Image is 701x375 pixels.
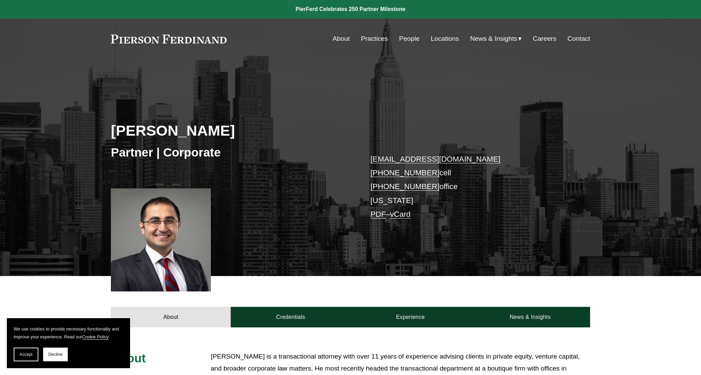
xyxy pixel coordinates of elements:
[7,318,130,368] section: Cookie banner
[370,210,386,218] a: PDF
[361,32,388,45] a: Practices
[370,152,570,222] p: cell office [US_STATE] –
[431,32,459,45] a: Locations
[370,155,500,163] a: [EMAIL_ADDRESS][DOMAIN_NAME]
[43,348,68,361] button: Decline
[111,307,231,327] a: About
[111,122,350,139] h2: [PERSON_NAME]
[390,210,411,218] a: vCard
[350,307,470,327] a: Experience
[370,168,439,177] a: [PHONE_NUMBER]
[82,334,109,339] a: Cookie Policy
[533,32,556,45] a: Careers
[370,182,439,191] a: [PHONE_NUMBER]
[470,33,518,45] span: News & Insights
[111,351,146,365] span: About
[568,32,590,45] a: Contact
[470,307,590,327] a: News & Insights
[332,32,349,45] a: About
[14,325,123,341] p: We use cookies to provide necessary functionality and improve your experience. Read our .
[48,352,63,357] span: Decline
[470,32,522,45] a: folder dropdown
[111,145,350,160] h3: Partner | Corporate
[231,307,350,327] a: Credentials
[399,32,420,45] a: People
[14,348,38,361] button: Accept
[20,352,33,357] span: Accept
